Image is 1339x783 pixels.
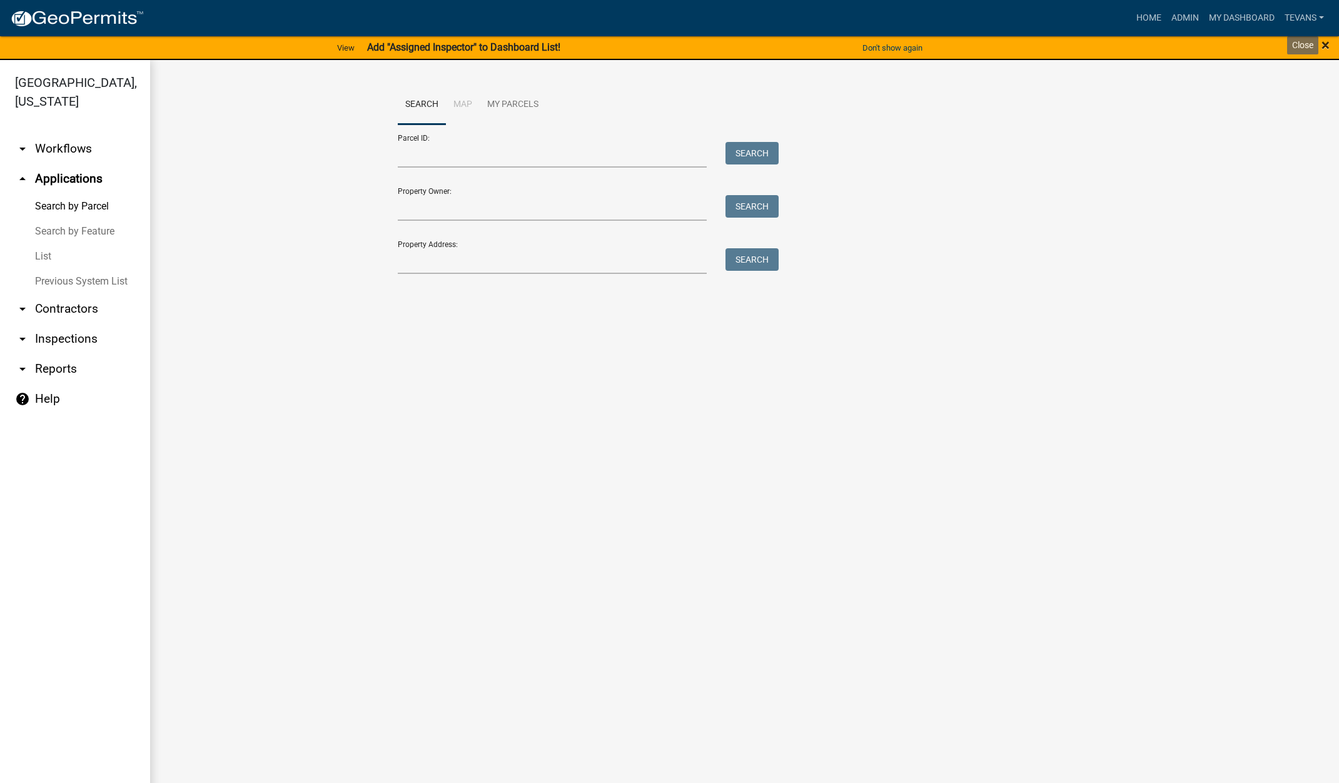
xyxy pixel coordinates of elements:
i: arrow_drop_down [15,301,30,316]
a: My Dashboard [1204,6,1280,30]
button: Search [725,248,779,271]
a: tevans [1280,6,1329,30]
a: Search [398,85,446,125]
button: Close [1321,38,1330,53]
i: arrow_drop_down [15,361,30,376]
i: arrow_drop_down [15,141,30,156]
a: View [332,38,360,58]
strong: Add "Assigned Inspector" to Dashboard List! [367,41,560,53]
i: arrow_drop_up [15,171,30,186]
button: Search [725,195,779,218]
button: Don't show again [857,38,927,58]
a: My Parcels [480,85,546,125]
button: Search [725,142,779,164]
div: Close [1287,36,1318,54]
i: arrow_drop_down [15,331,30,346]
a: Admin [1166,6,1204,30]
a: Home [1131,6,1166,30]
span: × [1321,36,1330,54]
i: help [15,392,30,407]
